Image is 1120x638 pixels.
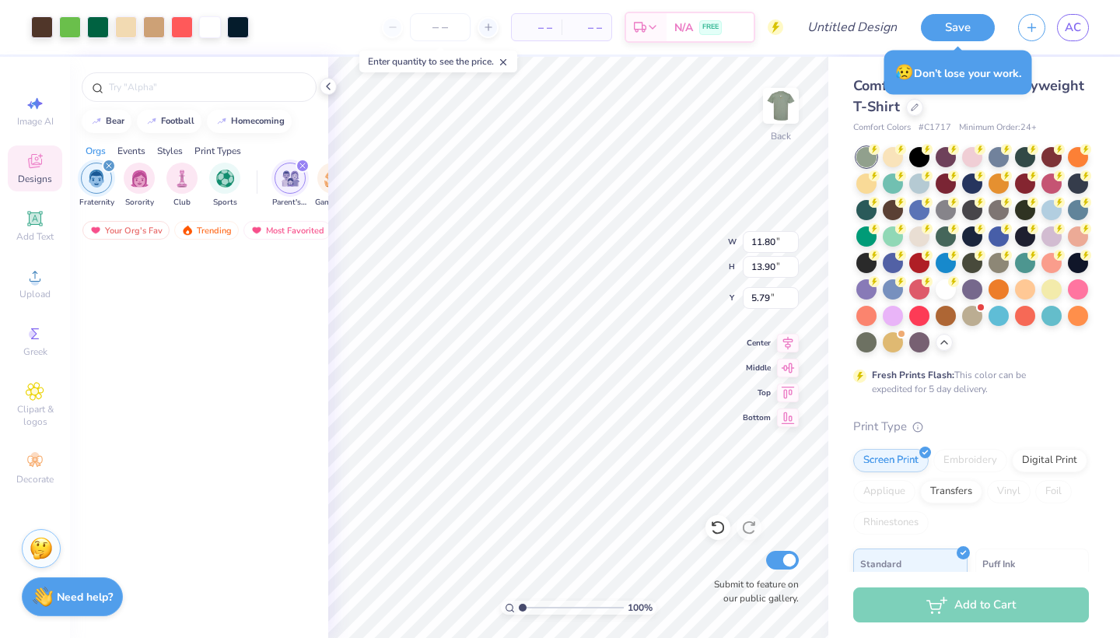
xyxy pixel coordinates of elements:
[272,163,308,209] button: filter button
[884,51,1032,95] div: Don’t lose your work.
[410,13,471,41] input: – –
[157,144,183,158] div: Styles
[82,221,170,240] div: Your Org's Fav
[173,170,191,188] img: Club Image
[860,556,901,572] span: Standard
[1057,14,1089,41] a: AC
[982,556,1015,572] span: Puff Ink
[215,117,228,126] img: trend_line.gif
[919,121,951,135] span: # C1717
[272,197,308,209] span: Parent's Weekend
[79,197,114,209] span: Fraternity
[89,225,102,236] img: most_fav.gif
[853,449,929,472] div: Screen Print
[1012,449,1087,472] div: Digital Print
[920,480,982,503] div: Transfers
[125,197,154,209] span: Sorority
[107,79,306,95] input: Try "Alpha"
[243,221,331,240] div: Most Favorited
[853,418,1089,436] div: Print Type
[209,163,240,209] button: filter button
[853,121,911,135] span: Comfort Colors
[79,163,114,209] button: filter button
[872,369,954,381] strong: Fresh Prints Flash:
[145,117,158,126] img: trend_line.gif
[872,368,1063,396] div: This color can be expedited for 5 day delivery.
[571,19,602,36] span: – –
[216,170,234,188] img: Sports Image
[324,170,342,188] img: Game Day Image
[853,76,1084,116] span: Comfort Colors Adult Heavyweight T-Shirt
[743,387,771,398] span: Top
[166,163,198,209] button: filter button
[359,51,517,72] div: Enter quantity to see the price.
[231,117,285,125] div: homecoming
[90,117,103,126] img: trend_line.gif
[17,115,54,128] span: Image AI
[315,163,351,209] div: filter for Game Day
[124,163,155,209] button: filter button
[282,170,299,188] img: Parent's Weekend Image
[19,288,51,300] span: Upload
[743,412,771,423] span: Bottom
[16,473,54,486] span: Decorate
[106,117,124,125] div: bear
[628,601,653,615] span: 100 %
[86,144,106,158] div: Orgs
[8,403,62,428] span: Clipart & logos
[117,144,145,158] div: Events
[23,345,47,358] span: Greek
[853,511,929,535] div: Rhinestones
[705,577,799,605] label: Submit to feature on our public gallery.
[272,163,308,209] div: filter for Parent's Weekend
[57,590,113,605] strong: Need help?
[173,197,191,209] span: Club
[743,338,771,349] span: Center
[771,129,791,143] div: Back
[131,170,149,188] img: Sorority Image
[959,121,1037,135] span: Minimum Order: 24 +
[521,19,552,36] span: – –
[209,163,240,209] div: filter for Sports
[702,22,719,33] span: FREE
[765,90,796,121] img: Back
[1035,480,1072,503] div: Foil
[174,221,239,240] div: Trending
[315,163,351,209] button: filter button
[921,14,995,41] button: Save
[161,117,194,125] div: football
[933,449,1007,472] div: Embroidery
[207,110,292,133] button: homecoming
[166,163,198,209] div: filter for Club
[895,62,914,82] span: 😥
[674,19,693,36] span: N/A
[18,173,52,185] span: Designs
[16,230,54,243] span: Add Text
[79,163,114,209] div: filter for Fraternity
[250,225,263,236] img: most_fav.gif
[315,197,351,209] span: Game Day
[853,480,915,503] div: Applique
[743,363,771,373] span: Middle
[124,163,155,209] div: filter for Sorority
[181,225,194,236] img: trending.gif
[88,170,105,188] img: Fraternity Image
[1065,19,1081,37] span: AC
[987,480,1031,503] div: Vinyl
[795,12,909,43] input: Untitled Design
[194,144,241,158] div: Print Types
[137,110,201,133] button: football
[82,110,131,133] button: bear
[213,197,237,209] span: Sports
